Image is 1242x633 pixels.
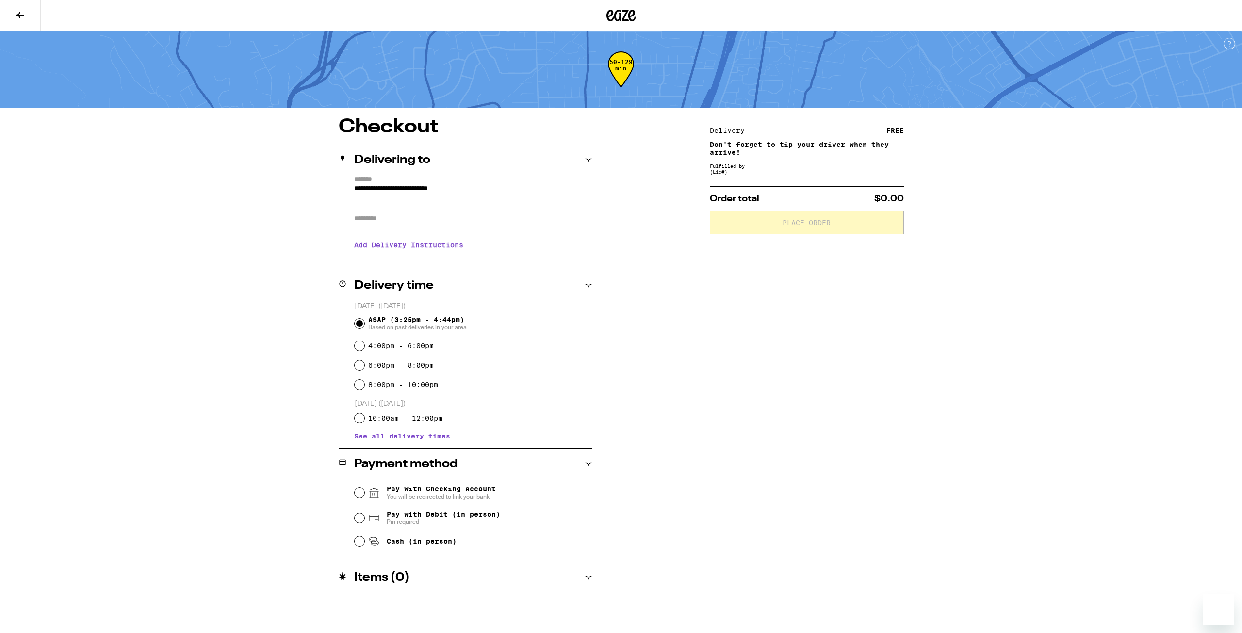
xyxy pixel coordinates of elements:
button: See all delivery times [354,433,450,439]
span: Based on past deliveries in your area [368,324,467,331]
div: Fulfilled by (Lic# ) [710,163,904,175]
span: Pin required [387,518,500,526]
label: 6:00pm - 8:00pm [368,361,434,369]
div: Delivery [710,127,752,134]
span: Pay with Debit (in person) [387,510,500,518]
span: Cash (in person) [387,537,457,545]
h1: Checkout [339,117,592,137]
h2: Delivering to [354,154,430,166]
label: 8:00pm - 10:00pm [368,381,438,389]
p: Don't forget to tip your driver when they arrive! [710,141,904,156]
span: You will be redirected to link your bank [387,493,496,501]
label: 10:00am - 12:00pm [368,414,442,422]
h2: Items ( 0 ) [354,572,409,584]
span: $0.00 [874,195,904,203]
h3: Add Delivery Instructions [354,234,592,256]
span: Order total [710,195,759,203]
span: Pay with Checking Account [387,485,496,501]
h2: Payment method [354,458,458,470]
div: 50-129 min [608,59,634,95]
p: [DATE] ([DATE]) [355,302,592,311]
p: [DATE] ([DATE]) [355,399,592,408]
button: Place Order [710,211,904,234]
span: Place Order [783,219,831,226]
h2: Delivery time [354,280,434,292]
iframe: Button to launch messaging window [1203,594,1234,625]
span: ASAP (3:25pm - 4:44pm) [368,316,467,331]
label: 4:00pm - 6:00pm [368,342,434,350]
p: We'll contact you at [PHONE_NUMBER] when we arrive [354,256,592,264]
div: FREE [886,127,904,134]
